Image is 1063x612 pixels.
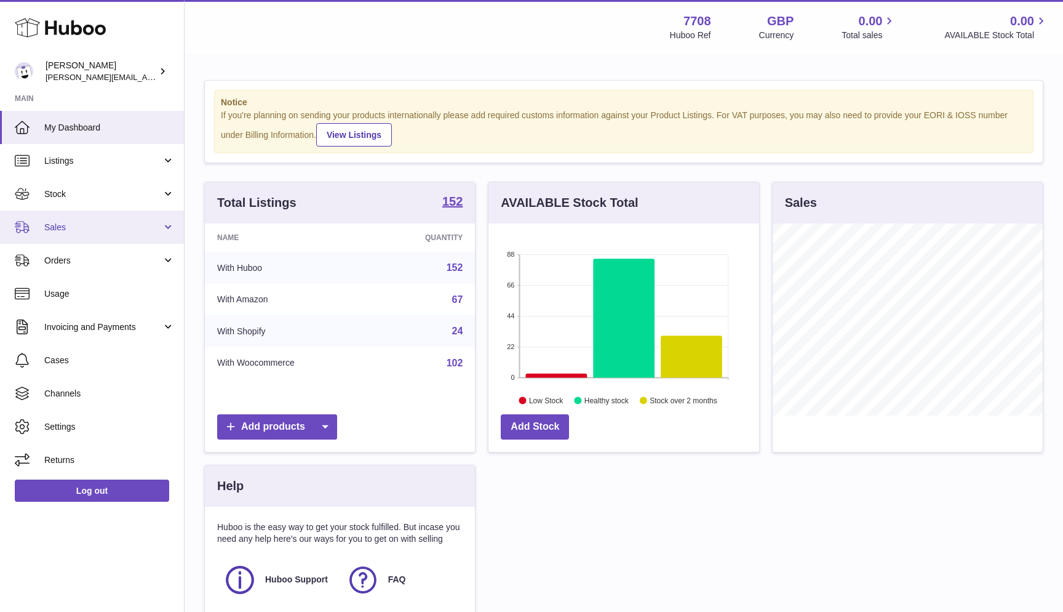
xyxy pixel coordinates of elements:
a: Log out [15,480,169,502]
th: Quantity [373,223,476,252]
span: Huboo Support [265,574,328,586]
strong: 7708 [683,13,711,30]
span: Invoicing and Payments [44,321,162,333]
a: 0.00 AVAILABLE Stock Total [944,13,1048,41]
text: Stock over 2 months [650,396,717,405]
a: 152 [442,195,463,210]
span: Settings [44,421,175,433]
span: [PERSON_NAME][EMAIL_ADDRESS][DOMAIN_NAME] [46,72,247,82]
div: If you're planning on sending your products internationally please add required customs informati... [221,110,1027,147]
span: Returns [44,454,175,466]
span: 0.00 [1010,13,1034,30]
span: Channels [44,388,175,400]
td: With Shopify [205,315,373,347]
a: 102 [447,358,463,368]
span: AVAILABLE Stock Total [944,30,1048,41]
th: Name [205,223,373,252]
a: FAQ [346,563,457,597]
span: Listings [44,155,162,167]
text: 44 [508,312,515,320]
div: [PERSON_NAME] [46,60,156,83]
strong: 152 [442,195,463,207]
span: Cases [44,355,175,366]
p: Huboo is the easy way to get your stock fulfilled. But incase you need any help here's our ways f... [217,521,463,545]
h3: Sales [785,195,817,211]
span: Total sales [842,30,896,41]
strong: Notice [221,97,1027,108]
span: Usage [44,288,175,300]
td: With Huboo [205,252,373,284]
a: 67 [452,294,463,305]
strong: GBP [767,13,794,30]
span: My Dashboard [44,122,175,134]
td: With Amazon [205,284,373,316]
text: 0 [511,374,515,381]
img: victor@erbology.co [15,62,33,81]
span: 0.00 [859,13,883,30]
h3: AVAILABLE Stock Total [501,195,638,211]
span: Stock [44,188,162,200]
span: Orders [44,255,162,267]
div: Huboo Ref [670,30,711,41]
div: Currency [759,30,794,41]
h3: Help [217,478,244,494]
span: Sales [44,222,162,233]
h3: Total Listings [217,195,297,211]
text: 66 [508,281,515,289]
a: Add Stock [501,414,569,440]
a: 0.00 Total sales [842,13,896,41]
a: 152 [447,262,463,273]
text: 88 [508,251,515,258]
span: FAQ [388,574,406,586]
a: View Listings [316,123,392,147]
text: Healthy stock [584,396,629,405]
a: 24 [452,326,463,336]
text: Low Stock [529,396,563,405]
a: Huboo Support [223,563,334,597]
a: Add products [217,414,337,440]
td: With Woocommerce [205,347,373,379]
text: 22 [508,343,515,350]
